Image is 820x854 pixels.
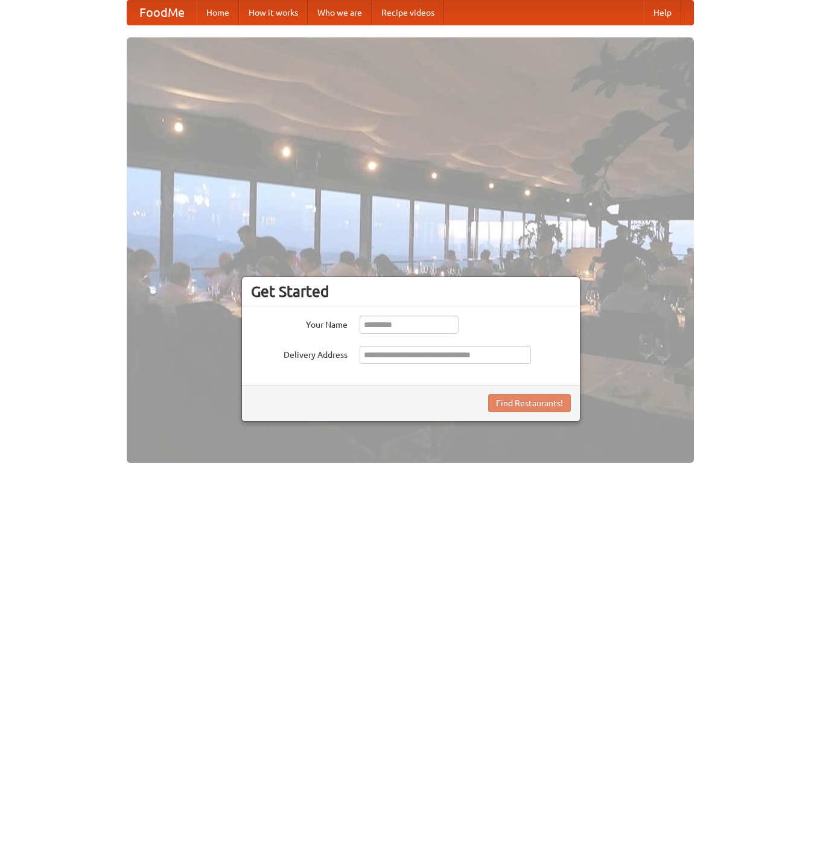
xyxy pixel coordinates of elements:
[197,1,239,25] a: Home
[488,394,571,412] button: Find Restaurants!
[644,1,681,25] a: Help
[251,316,348,331] label: Your Name
[308,1,372,25] a: Who we are
[251,282,571,301] h3: Get Started
[251,346,348,361] label: Delivery Address
[239,1,308,25] a: How it works
[127,1,197,25] a: FoodMe
[372,1,444,25] a: Recipe videos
